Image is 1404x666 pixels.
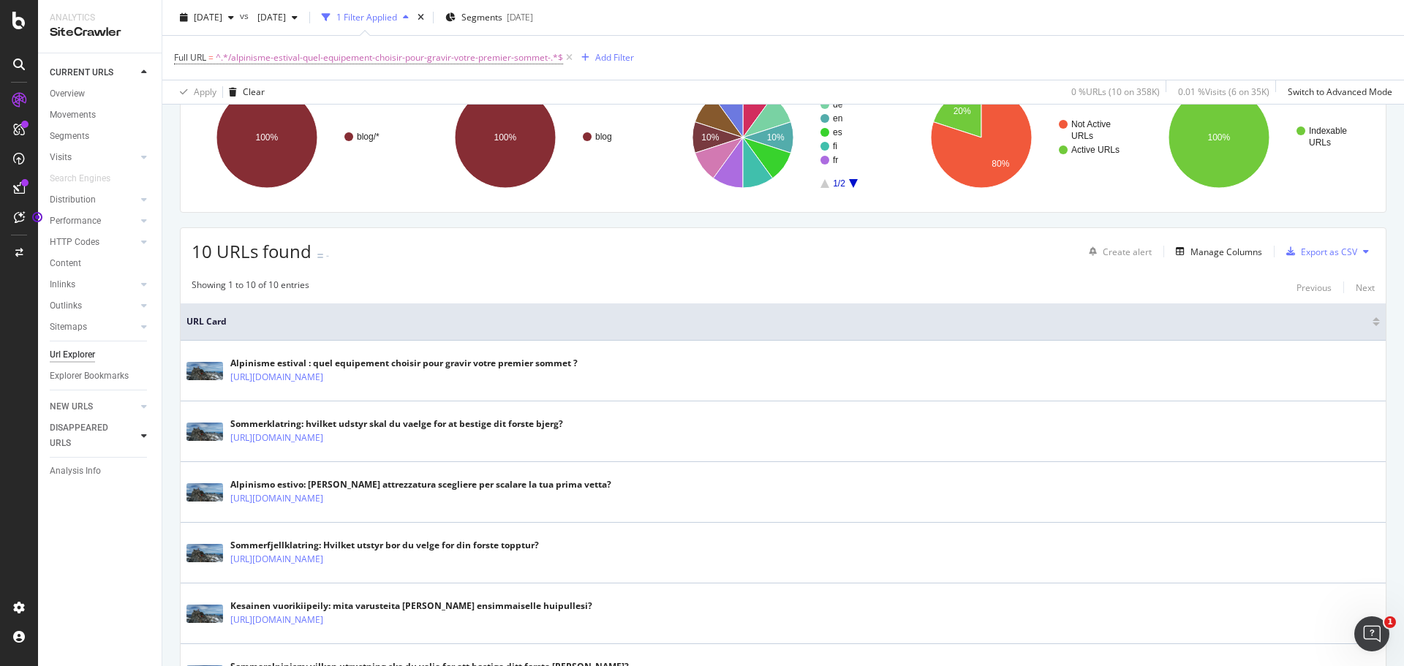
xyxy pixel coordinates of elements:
[1083,240,1152,263] button: Create alert
[595,132,612,142] text: blog
[906,74,1135,201] svg: A chart.
[230,599,592,613] div: Kesainen vuorikiipeily: mita varusteita [PERSON_NAME] ensimmaiselle huipullesi?
[50,86,85,102] div: Overview
[230,431,323,445] a: [URL][DOMAIN_NAME]
[186,483,223,502] img: main image
[1190,246,1262,258] div: Manage Columns
[216,48,563,68] span: ^.*/alpinisme-estival-quel-equipement-choisir-pour-gravir-votre-premier-sommet-.*$
[833,141,837,151] text: fi
[833,155,838,165] text: fr
[992,159,1009,169] text: 80%
[50,192,96,208] div: Distribution
[430,74,659,201] svg: A chart.
[668,74,897,201] svg: A chart.
[230,552,323,567] a: [URL][DOMAIN_NAME]
[50,256,81,271] div: Content
[50,235,99,250] div: HTTP Codes
[50,298,137,314] a: Outlinks
[50,129,89,144] div: Segments
[230,357,578,370] div: Alpinisme estival : quel equipement choisir pour gravir votre premier sommet ?
[316,6,415,29] button: 1 Filter Applied
[507,11,533,23] div: [DATE]
[1170,243,1262,260] button: Manage Columns
[174,51,206,64] span: Full URL
[1384,616,1396,628] span: 1
[357,132,380,142] text: blog/*
[833,113,842,124] text: en
[50,347,95,363] div: Url Explorer
[595,51,634,64] div: Add Filter
[1071,131,1093,141] text: URLs
[1071,145,1120,155] text: Active URLs
[243,86,265,98] div: Clear
[702,132,720,143] text: 10%
[50,420,137,451] a: DISAPPEARED URLS
[50,368,151,384] a: Explorer Bookmarks
[50,171,125,186] a: Search Engines
[50,235,137,250] a: HTTP Codes
[230,539,539,552] div: Sommerfjellklatring: Hvilket utstyr bor du velge for din forste topptur?
[50,256,151,271] a: Content
[1103,246,1152,258] div: Create alert
[50,298,82,314] div: Outlinks
[1354,616,1389,651] iframe: Intercom live chat
[1309,137,1331,148] text: URLs
[1301,246,1357,258] div: Export as CSV
[50,399,93,415] div: NEW URLS
[326,249,329,262] div: -
[1297,279,1332,296] button: Previous
[50,319,137,335] a: Sitemaps
[50,171,110,186] div: Search Engines
[1071,119,1111,129] text: Not Active
[50,129,151,144] a: Segments
[1288,86,1392,98] div: Switch to Advanced Mode
[186,362,223,380] img: main image
[1144,74,1373,201] svg: A chart.
[194,86,216,98] div: Apply
[192,239,312,263] span: 10 URLs found
[439,6,539,29] button: Segments[DATE]
[252,6,303,29] button: [DATE]
[192,279,309,296] div: Showing 1 to 10 of 10 entries
[50,150,137,165] a: Visits
[230,370,323,385] a: [URL][DOMAIN_NAME]
[494,132,516,143] text: 100%
[194,11,222,23] span: 2025 Sep. 22nd
[50,192,137,208] a: Distribution
[50,319,87,335] div: Sitemaps
[50,463,151,479] a: Analysis Info
[1282,80,1392,104] button: Switch to Advanced Mode
[1280,240,1357,263] button: Export as CSV
[186,315,1369,328] span: URL Card
[50,107,151,123] a: Movements
[50,277,75,292] div: Inlinks
[50,347,151,363] a: Url Explorer
[50,24,150,41] div: SiteCrawler
[461,11,502,23] span: Segments
[230,478,611,491] div: Alpinismo estivo: [PERSON_NAME] attrezzatura scegliere per scalare la tua prima vetta?
[833,127,842,137] text: es
[50,368,129,384] div: Explorer Bookmarks
[50,420,124,451] div: DISAPPEARED URLS
[240,10,252,22] span: vs
[50,86,151,102] a: Overview
[50,65,137,80] a: CURRENT URLS
[223,80,265,104] button: Clear
[208,51,214,64] span: =
[174,80,216,104] button: Apply
[31,211,44,224] div: Tooltip anchor
[1208,132,1231,143] text: 100%
[50,213,137,229] a: Performance
[50,150,72,165] div: Visits
[1297,281,1332,294] div: Previous
[192,74,420,201] svg: A chart.
[50,463,101,479] div: Analysis Info
[1356,281,1375,294] div: Next
[50,399,137,415] a: NEW URLS
[953,106,970,116] text: 20%
[186,544,223,562] img: main image
[1356,279,1375,296] button: Next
